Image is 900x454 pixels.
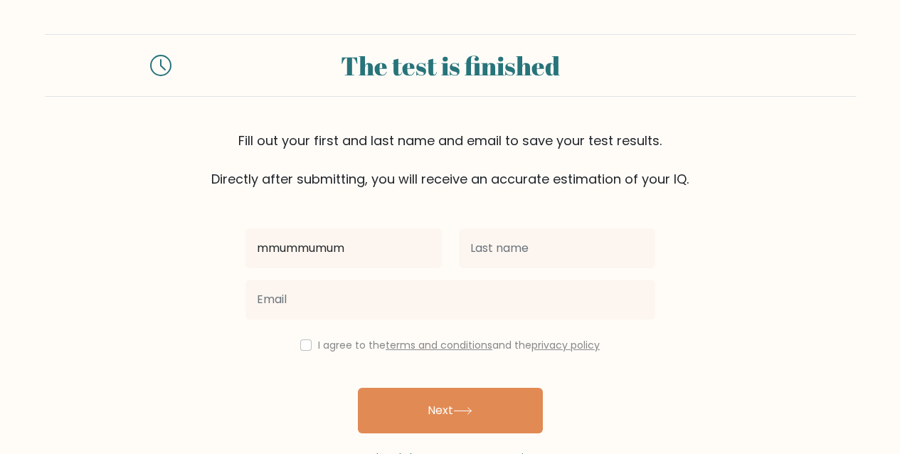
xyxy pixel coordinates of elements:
div: Fill out your first and last name and email to save your test results. Directly after submitting,... [45,131,856,189]
div: The test is finished [189,46,712,85]
label: I agree to the and the [318,338,600,352]
input: Email [245,280,655,320]
input: Last name [459,228,655,268]
input: First name [245,228,442,268]
button: Next [358,388,543,433]
a: terms and conditions [386,338,492,352]
a: privacy policy [531,338,600,352]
